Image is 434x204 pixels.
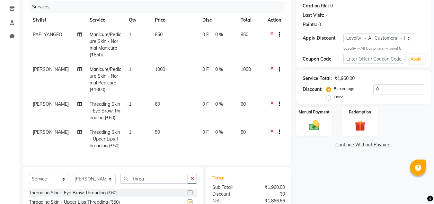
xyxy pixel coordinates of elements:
[303,21,317,28] div: Points:
[211,129,213,136] span: |
[202,101,209,108] span: 0 F
[155,66,165,72] span: 1000
[129,101,131,107] span: 1
[155,101,160,107] span: 60
[215,101,223,108] span: 0 %
[241,101,246,107] span: 60
[303,86,323,93] div: Discount:
[151,13,199,27] th: Price
[120,174,188,184] input: Search or Scan
[334,86,354,92] label: Percentage
[129,32,131,37] span: 1
[303,12,324,19] div: Last Visit:
[303,3,329,9] div: Card on file:
[211,66,213,73] span: |
[129,129,131,135] span: 1
[211,31,213,38] span: |
[90,101,121,121] span: Threading Skin - Eye Brow Threading (₹60)
[155,129,160,135] span: 50
[202,31,209,38] span: 0 F
[33,129,69,135] span: [PERSON_NAME]
[125,13,151,27] th: Qty
[343,46,360,51] strong: Loyalty →
[29,189,118,196] div: Threading Skin - Eye Brow Threading (₹60)
[33,66,69,72] span: [PERSON_NAME]
[407,54,425,64] button: Apply
[202,66,209,73] span: 0 F
[306,119,323,131] img: _cash.svg
[215,31,223,38] span: 0 %
[202,129,209,136] span: 0 F
[249,191,290,198] div: ₹0
[208,191,249,198] div: Discount:
[241,66,251,72] span: 1000
[212,174,227,181] span: Total
[90,66,121,92] span: Manicure/Pedicure Skin - Normal Pedicure (₹1000)
[129,66,131,72] span: 1
[343,54,404,64] input: Enter Offer / Coupon Code
[241,129,246,135] span: 50
[30,1,290,13] div: Services
[303,75,332,82] div: Service Total:
[90,129,120,149] span: Threading Skin - Upper Lips Threading (₹50)
[215,129,223,136] span: 0 %
[303,56,343,63] div: Coupon Code
[334,94,343,100] label: Fixed
[215,66,223,73] span: 0 %
[299,109,330,115] label: Manual Payment
[318,21,321,28] div: 0
[208,184,249,191] div: Sub Total:
[90,32,121,58] span: Manicure/Pedicure Skin - Normal Manicure (₹850)
[33,32,62,37] span: PAPI YANGFO
[351,119,369,132] img: _gift.svg
[155,32,163,37] span: 850
[249,184,290,191] div: ₹1,960.00
[237,13,264,27] th: Total
[349,109,371,115] label: Redemption
[325,12,327,19] div: -
[303,35,343,42] div: Apply Discount
[264,13,285,27] th: Action
[86,13,125,27] th: Service
[33,101,69,107] span: [PERSON_NAME]
[297,141,430,148] a: Continue Without Payment
[330,3,333,9] div: 0
[29,13,86,27] th: Stylist
[343,46,424,51] div: All Customers → Level 5
[334,75,355,82] div: ₹1,960.00
[199,13,237,27] th: Disc
[241,32,248,37] span: 850
[211,101,213,108] span: |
